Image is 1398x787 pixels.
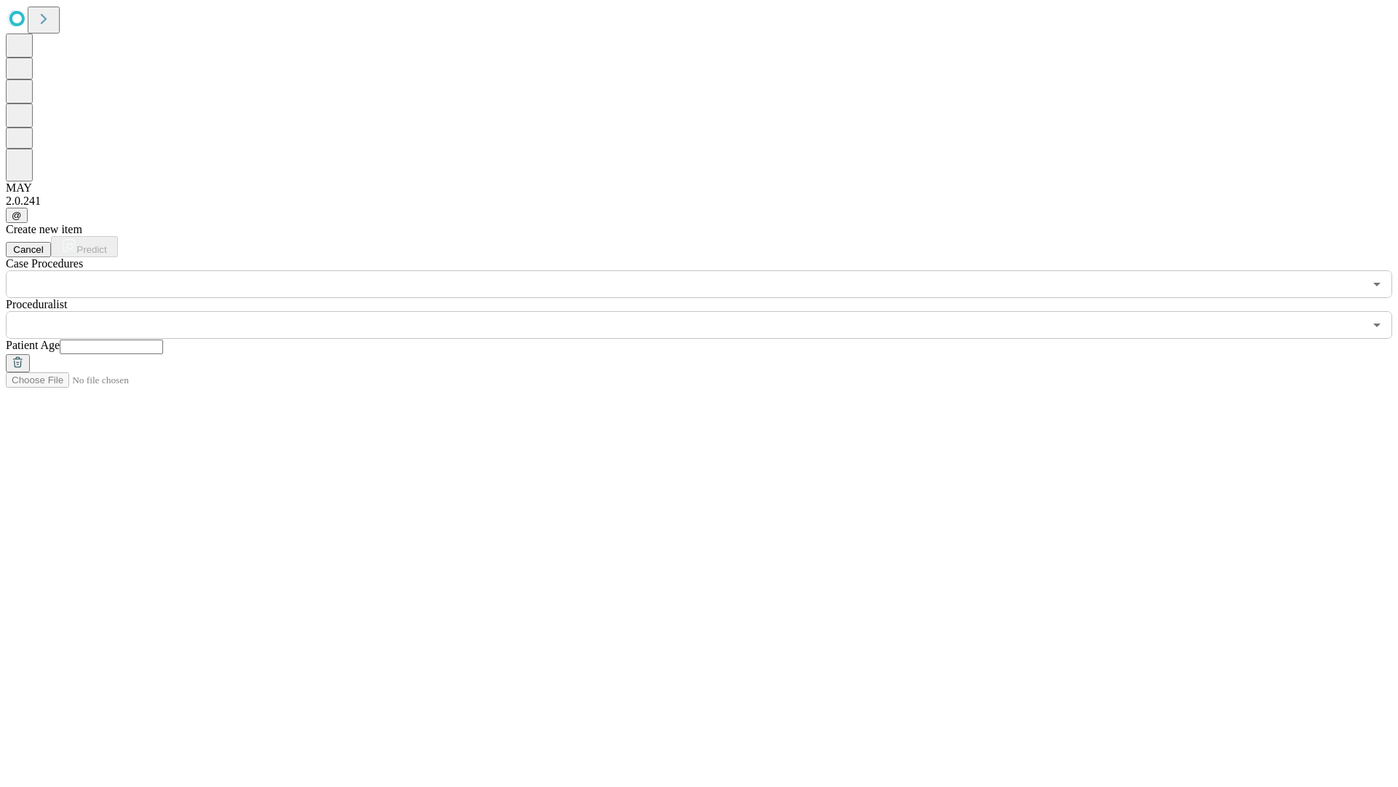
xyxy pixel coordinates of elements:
[6,242,51,257] button: Cancel
[6,208,28,223] button: @
[6,181,1392,195] div: MAY
[6,223,82,235] span: Create new item
[76,244,106,255] span: Predict
[6,195,1392,208] div: 2.0.241
[12,210,22,221] span: @
[6,298,67,310] span: Proceduralist
[1367,274,1387,294] button: Open
[6,339,60,351] span: Patient Age
[13,244,44,255] span: Cancel
[1367,315,1387,335] button: Open
[51,236,118,257] button: Predict
[6,257,83,270] span: Scheduled Procedure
